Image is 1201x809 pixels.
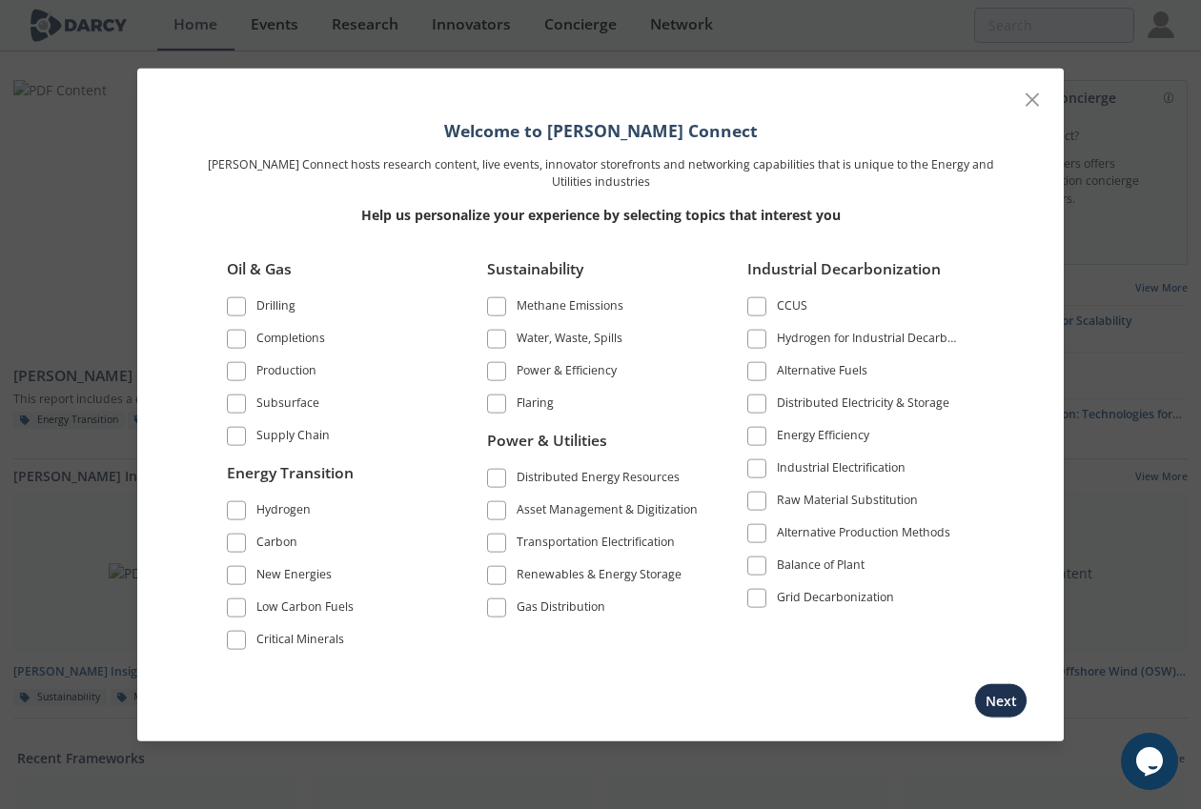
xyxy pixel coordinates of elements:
[517,598,605,621] div: Gas Distribution
[517,296,623,319] div: Methane Emissions
[777,394,949,416] div: Distributed Electricity & Storage
[200,117,1001,142] h1: Welcome to [PERSON_NAME] Connect
[777,426,869,449] div: Energy Efficiency
[777,329,962,352] div: Hydrogen for Industrial Decarbonization
[227,257,440,293] div: Oil & Gas
[256,394,319,416] div: Subsurface
[777,588,894,611] div: Grid Decarbonization
[200,204,1001,224] p: Help us personalize your experience by selecting topics that interest you
[974,683,1028,718] button: Next
[777,556,865,578] div: Balance of Plant
[256,631,344,654] div: Critical Minerals
[256,361,316,384] div: Production
[747,257,961,293] div: Industrial Decarbonization
[517,394,554,416] div: Flaring
[256,534,297,556] div: Carbon
[256,501,311,524] div: Hydrogen
[487,257,701,293] div: Sustainability
[777,296,807,319] div: CCUS
[517,501,698,524] div: Asset Management & Digitization
[517,534,675,556] div: Transportation Electrification
[227,462,440,498] div: Energy Transition
[256,329,325,352] div: Completions
[517,566,682,589] div: Renewables & Energy Storage
[256,296,295,319] div: Drilling
[777,523,950,546] div: Alternative Production Methods
[256,426,330,449] div: Supply Chain
[256,598,354,621] div: Low Carbon Fuels
[487,430,701,466] div: Power & Utilities
[777,491,918,514] div: Raw Material Substitution
[1121,733,1182,790] iframe: chat widget
[777,361,867,384] div: Alternative Fuels
[517,469,680,492] div: Distributed Energy Resources
[256,566,332,589] div: New Energies
[777,458,906,481] div: Industrial Electrification
[517,329,622,352] div: Water, Waste, Spills
[517,361,617,384] div: Power & Efficiency
[200,155,1001,191] p: [PERSON_NAME] Connect hosts research content, live events, innovator storefronts and networking c...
